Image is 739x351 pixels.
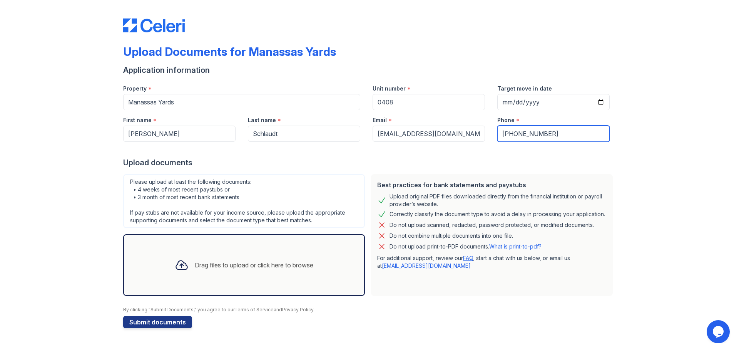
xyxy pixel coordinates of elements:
[123,116,152,124] label: First name
[123,18,185,32] img: CE_Logo_Blue-a8612792a0a2168367f1c8372b55b34899dd931a85d93a1a3d3e32e68fde9ad4.png
[248,116,276,124] label: Last name
[390,231,513,240] div: Do not combine multiple documents into one file.
[373,116,387,124] label: Email
[373,85,406,92] label: Unit number
[390,210,605,219] div: Correctly classify the document type to avoid a delay in processing your application.
[123,174,365,228] div: Please upload at least the following documents: • 4 weeks of most recent paystubs or • 3 month of...
[123,307,616,313] div: By clicking "Submit Documents," you agree to our and
[377,180,607,190] div: Best practices for bank statements and paystubs
[489,243,542,250] a: What is print-to-pdf?
[463,255,473,261] a: FAQ
[707,320,731,343] iframe: chat widget
[234,307,274,312] a: Terms of Service
[377,254,607,270] p: For additional support, review our , start a chat with us below, or email us at
[382,262,471,269] a: [EMAIL_ADDRESS][DOMAIN_NAME]
[497,116,515,124] label: Phone
[123,45,336,59] div: Upload Documents for Manassas Yards
[123,316,192,328] button: Submit documents
[123,157,616,168] div: Upload documents
[390,243,542,250] p: Do not upload print-to-PDF documents.
[195,260,313,270] div: Drag files to upload or click here to browse
[123,85,147,92] label: Property
[390,220,594,230] div: Do not upload scanned, redacted, password protected, or modified documents.
[390,193,607,208] div: Upload original PDF files downloaded directly from the financial institution or payroll provider’...
[123,65,616,76] div: Application information
[497,85,552,92] label: Target move in date
[282,307,314,312] a: Privacy Policy.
